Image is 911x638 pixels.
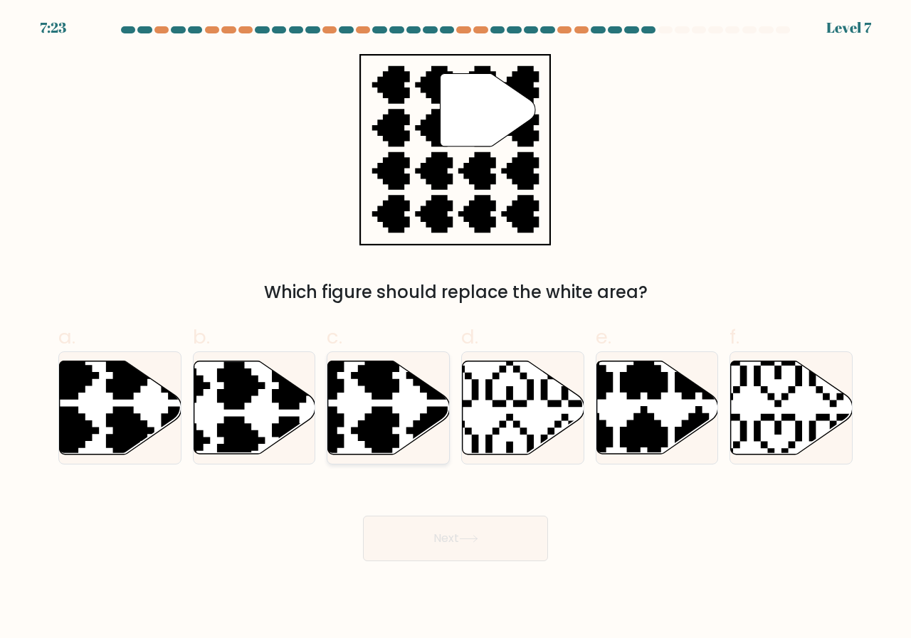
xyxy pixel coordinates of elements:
span: e. [596,323,611,351]
span: b. [193,323,210,351]
div: Level 7 [826,17,871,38]
span: d. [461,323,478,351]
span: f. [730,323,739,351]
span: a. [58,323,75,351]
div: Which figure should replace the white area? [67,280,844,305]
span: c. [327,323,342,351]
div: 7:23 [40,17,66,38]
g: " [441,73,536,146]
button: Next [363,516,548,561]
